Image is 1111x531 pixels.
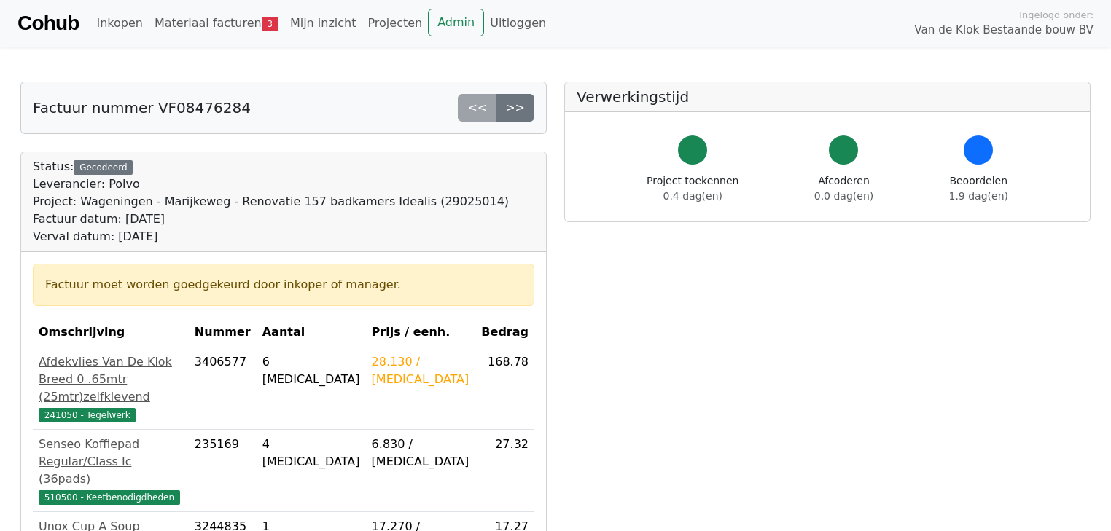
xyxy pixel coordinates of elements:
div: Status: [33,158,509,245]
td: 27.32 [475,430,534,512]
span: 3 [262,17,278,31]
a: Senseo Koffiepad Regular/Class Ic (36pads)510500 - Keetbenodigdheden [39,436,183,506]
td: 3406577 [189,347,257,430]
a: Mijn inzicht [284,9,362,38]
h5: Factuur nummer VF08476284 [33,99,251,117]
a: Admin [428,9,484,36]
th: Aantal [257,318,366,347]
span: Ingelogd onder: [1019,8,1094,22]
span: Van de Klok Bestaande bouw BV [914,22,1094,39]
a: Uitloggen [484,9,552,38]
a: Cohub [17,6,79,41]
div: Gecodeerd [74,160,133,175]
td: 235169 [189,430,257,512]
a: Inkopen [90,9,148,38]
div: 4 [MEDICAL_DATA] [262,436,360,471]
a: >> [496,94,534,122]
span: 0.0 dag(en) [814,190,873,202]
div: Verval datum: [DATE] [33,228,509,245]
span: 241050 - Tegelwerk [39,408,136,422]
div: Senseo Koffiepad Regular/Class Ic (36pads) [39,436,183,488]
div: Project toekennen [647,173,738,204]
div: Factuur moet worden goedgekeurd door inkoper of manager. [45,276,522,294]
div: Afdekvlies Van De Klok Breed 0 .65mtr (25mtr)zelfklevend [39,353,183,406]
span: 0.4 dag(en) [663,190,722,202]
a: Projecten [362,9,428,38]
div: Beoordelen [949,173,1008,204]
td: 168.78 [475,347,534,430]
span: 510500 - Keetbenodigdheden [39,490,180,505]
div: 28.130 / [MEDICAL_DATA] [372,353,470,388]
div: Leverancier: Polvo [33,176,509,193]
span: 1.9 dag(en) [949,190,1008,202]
div: 6 [MEDICAL_DATA] [262,353,360,388]
div: 6.830 / [MEDICAL_DATA] [372,436,470,471]
th: Bedrag [475,318,534,347]
a: Materiaal facturen3 [149,9,284,38]
h5: Verwerkingstijd [577,88,1078,106]
a: Afdekvlies Van De Klok Breed 0 .65mtr (25mtr)zelfklevend241050 - Tegelwerk [39,353,183,423]
div: Factuur datum: [DATE] [33,211,509,228]
th: Nummer [189,318,257,347]
th: Omschrijving [33,318,189,347]
div: Afcoderen [814,173,873,204]
th: Prijs / eenh. [366,318,476,347]
div: Project: Wageningen - Marijkeweg - Renovatie 157 badkamers Idealis (29025014) [33,193,509,211]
